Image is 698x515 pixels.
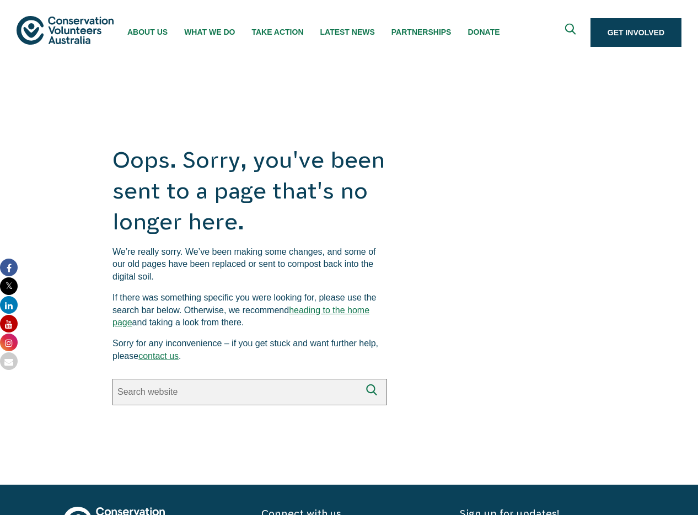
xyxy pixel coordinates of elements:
p: If there was something specific you were looking for, please use the search bar below. Otherwise,... [112,292,387,329]
span: Expand search box [565,24,578,42]
span: Take Action [251,28,303,36]
h1: Oops. Sorry, you've been sent to a page that's no longer here. [112,144,387,237]
span: About Us [127,28,168,36]
span: Latest News [320,28,375,36]
a: Get Involved [590,18,681,47]
a: heading to the home page [112,305,369,327]
span: What We Do [184,28,235,36]
img: logo.svg [17,16,114,44]
p: We’re really sorry. We’ve been making some changes, and some of our old pages have been replaced ... [112,246,387,283]
p: Sorry for any inconvenience – if you get stuck and want further help, please . [112,337,387,362]
button: Expand search box Close search box [559,19,585,46]
input: Search website [112,379,361,405]
a: contact us [138,351,179,361]
span: Partnerships [391,28,452,36]
span: Donate [468,28,500,36]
